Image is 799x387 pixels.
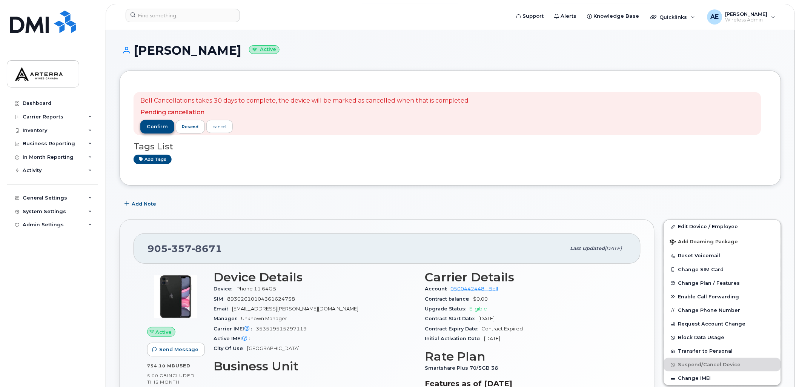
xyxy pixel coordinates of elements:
[664,276,781,290] button: Change Plan / Features
[664,249,781,263] button: Reset Voicemail
[235,286,276,292] span: iPhone 11 64GB
[425,350,627,363] h3: Rate Plan
[214,306,232,312] span: Email
[678,362,741,368] span: Suspend/Cancel Device
[134,142,767,151] h3: Tags List
[176,120,205,134] button: resend
[249,45,280,54] small: Active
[664,304,781,317] button: Change Phone Number
[473,296,488,302] span: $0.00
[241,316,287,321] span: Unknown Manager
[214,270,416,284] h3: Device Details
[425,270,627,284] h3: Carrier Details
[425,296,473,302] span: Contract balance
[214,326,256,332] span: Carrier IMEI
[664,263,781,276] button: Change SIM Card
[120,44,781,57] h1: [PERSON_NAME]
[232,306,358,312] span: [EMAIL_ADDRESS][PERSON_NAME][DOMAIN_NAME]
[256,326,307,332] span: 353519515297119
[479,316,495,321] span: [DATE]
[482,326,523,332] span: Contract Expired
[664,358,781,372] button: Suspend/Cancel Device
[605,246,622,251] span: [DATE]
[678,280,740,286] span: Change Plan / Features
[664,233,781,249] button: Add Roaming Package
[227,296,295,302] span: 89302610104361624758
[214,336,254,341] span: Active IMEI
[425,286,451,292] span: Account
[425,316,479,321] span: Contract Start Date
[664,372,781,385] button: Change IMEI
[175,363,191,369] span: used
[678,294,739,299] span: Enable Call Forwarding
[484,336,501,341] span: [DATE]
[147,343,205,356] button: Send Message
[140,97,470,105] p: Bell Cancellations takes 30 days to complete, the device will be marked as cancelled when that is...
[192,243,222,254] span: 8671
[670,239,738,246] span: Add Roaming Package
[159,346,198,353] span: Send Message
[470,306,487,312] span: Eligible
[213,123,226,130] div: cancel
[664,290,781,304] button: Enable Call Forwarding
[134,155,172,164] a: Add tags
[156,329,172,336] span: Active
[214,296,227,302] span: SIM
[214,316,241,321] span: Manager
[147,373,195,385] span: included this month
[214,346,247,351] span: City Of Use
[147,363,175,369] span: 754.10 MB
[425,365,502,371] span: Smartshare Plus 70/5GB 36
[247,346,300,351] span: [GEOGRAPHIC_DATA]
[664,317,781,331] button: Request Account Change
[182,124,198,130] span: resend
[451,286,498,292] a: 0500442448 - Bell
[120,197,163,210] button: Add Note
[570,246,605,251] span: Last updated
[132,200,156,207] span: Add Note
[425,336,484,341] span: Initial Activation Date
[140,120,174,134] button: confirm
[664,220,781,233] a: Edit Device / Employee
[153,274,198,319] img: iPhone_11.jpg
[147,373,167,378] span: 5.00 GB
[214,286,235,292] span: Device
[140,108,470,117] p: Pending cancellation
[168,243,192,254] span: 357
[206,120,233,133] a: cancel
[425,326,482,332] span: Contract Expiry Date
[148,243,222,254] span: 905
[664,331,781,344] button: Block Data Usage
[664,344,781,358] button: Transfer to Personal
[147,123,168,130] span: confirm
[254,336,258,341] span: —
[425,306,470,312] span: Upgrade Status
[214,359,416,373] h3: Business Unit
